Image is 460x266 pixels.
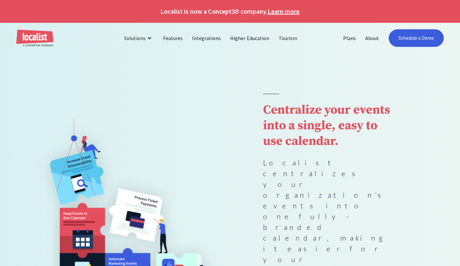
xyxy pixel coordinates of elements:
[119,30,159,46] div: Solutions
[16,30,53,47] a: home
[339,30,361,46] a: Plans
[226,30,274,46] a: Higher Education
[389,29,444,47] a: Schedule a Demo
[263,102,390,149] strong: Centralize your events into a single, easy to use calendar.
[188,30,226,46] a: Integrations
[124,34,146,42] div: Solutions
[268,7,300,16] a: Learn more
[361,30,384,46] a: About
[159,30,188,46] a: Features
[274,30,302,46] a: Tourism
